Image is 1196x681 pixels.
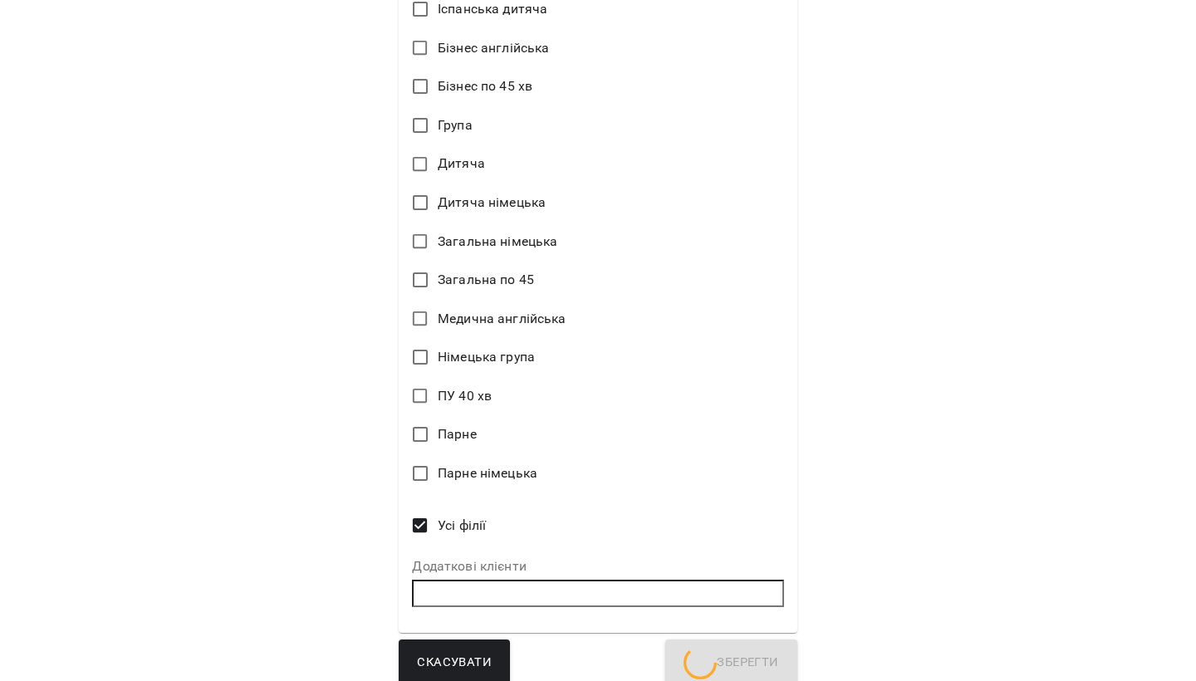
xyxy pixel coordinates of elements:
[438,347,535,367] span: Німецька група
[438,424,477,444] span: Парне
[438,232,558,252] span: Загальна німецька
[438,270,534,290] span: Загальна по 45
[438,309,566,329] span: Медична англійська
[438,386,492,406] span: ПУ 40 хв
[417,652,492,674] span: Скасувати
[438,516,486,536] span: Усі філії
[438,463,537,483] span: Парне німецька
[438,76,532,96] span: Бізнес по 45 хв
[438,193,546,213] span: Дитяча німецька
[438,115,473,135] span: Група
[412,560,783,573] label: Додаткові клієнти
[438,154,485,174] span: Дитяча
[438,38,550,58] span: Бізнес англійська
